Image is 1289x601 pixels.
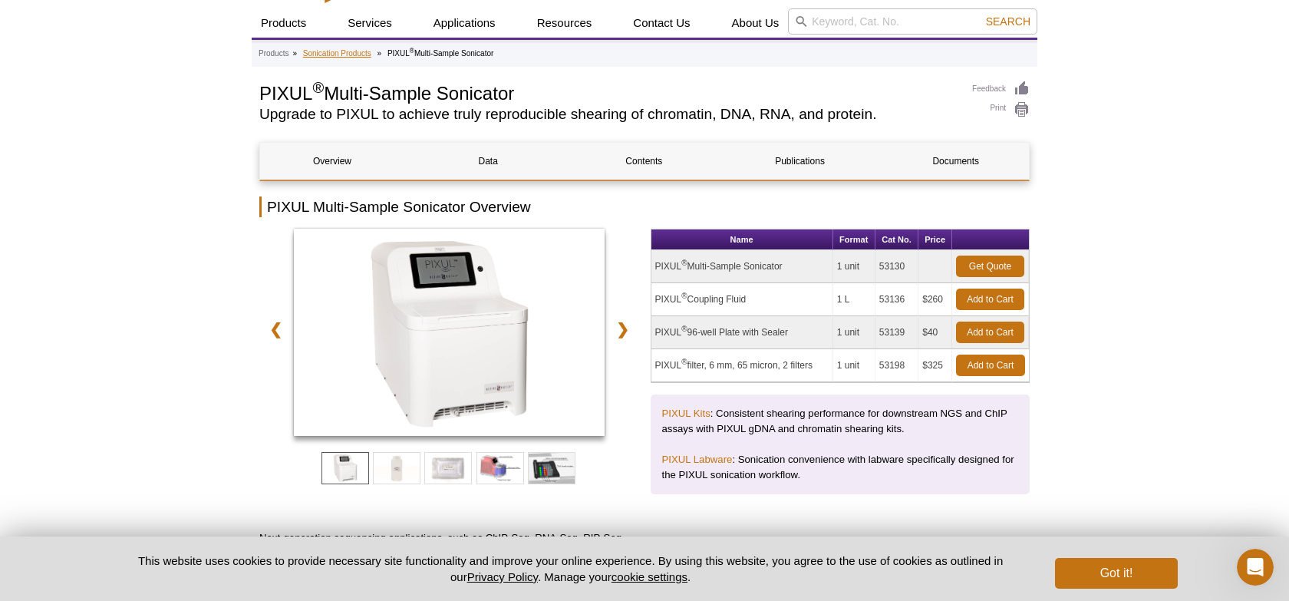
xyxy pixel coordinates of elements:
a: Documents [884,143,1028,180]
a: Products [259,47,288,61]
a: Data [416,143,560,180]
td: 53136 [875,283,918,316]
a: Add to Cart [956,355,1025,376]
a: Services [338,8,401,38]
a: About Us [723,8,789,38]
h1: PIXUL Multi-Sample Sonicator [259,81,957,104]
a: Print [972,101,1030,118]
a: Privacy Policy [467,570,538,583]
th: Format [833,230,875,250]
td: 53139 [875,316,918,349]
sup: ® [681,292,687,300]
img: PIXUL Multi-Sample Sonicator [294,229,605,436]
a: Applications [424,8,505,38]
p: This website uses cookies to provide necessary site functionality and improve your online experie... [111,553,1030,585]
sup: ® [312,79,324,96]
input: Keyword, Cat. No. [788,8,1037,35]
button: Search [981,15,1035,28]
td: $40 [918,316,952,349]
li: PIXUL Multi-Sample Sonicator [387,49,493,58]
td: $325 [918,349,952,382]
td: 53130 [875,250,918,283]
td: 1 unit [833,250,875,283]
td: 1 unit [833,349,875,382]
a: Sonication Products [303,47,371,61]
span: Search [986,15,1030,28]
a: PIXUL Kits [662,408,710,419]
button: Got it! [1055,558,1178,589]
sup: ® [681,259,687,267]
td: 53198 [875,349,918,382]
p: : Consistent shearing performance for downstream NGS and ChIP assays with PIXUL gDNA and chromati... [662,406,1019,437]
td: 1 L [833,283,875,316]
iframe: Intercom live chat [1237,549,1274,586]
sup: ® [410,47,414,54]
a: Publications [728,143,872,180]
sup: ® [681,358,687,366]
th: Cat No. [875,230,918,250]
a: Get Quote [956,256,1024,277]
button: cookie settings [612,570,687,583]
a: Feedback [972,81,1030,97]
td: PIXUL filter, 6 mm, 65 micron, 2 filters [651,349,833,382]
a: Overview [260,143,404,180]
td: PIXUL Coupling Fluid [651,283,833,316]
td: 1 unit [833,316,875,349]
p: : Sonication convenience with labware specifically designed for the PIXUL sonication workflow. [662,452,1019,483]
a: Contact Us [624,8,699,38]
h2: Upgrade to PIXUL to achieve truly reproducible shearing of chromatin, DNA, RNA, and protein. [259,107,957,121]
sup: ® [681,325,687,333]
a: Add to Cart [956,322,1024,343]
td: PIXUL Multi-Sample Sonicator [651,250,833,283]
li: » [292,49,297,58]
td: $260 [918,283,952,316]
th: Name [651,230,833,250]
a: Resources [528,8,602,38]
li: » [377,49,382,58]
h2: PIXUL Multi-Sample Sonicator Overview [259,196,1030,217]
a: Add to Cart [956,289,1024,310]
a: Contents [572,143,716,180]
td: PIXUL 96-well Plate with Sealer [651,316,833,349]
a: PIXUL Multi-Sample Sonicator [294,229,605,441]
a: PIXUL Labware [662,454,733,465]
a: ❯ [606,312,639,347]
th: Price [918,230,952,250]
a: ❮ [259,312,292,347]
a: Products [252,8,315,38]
